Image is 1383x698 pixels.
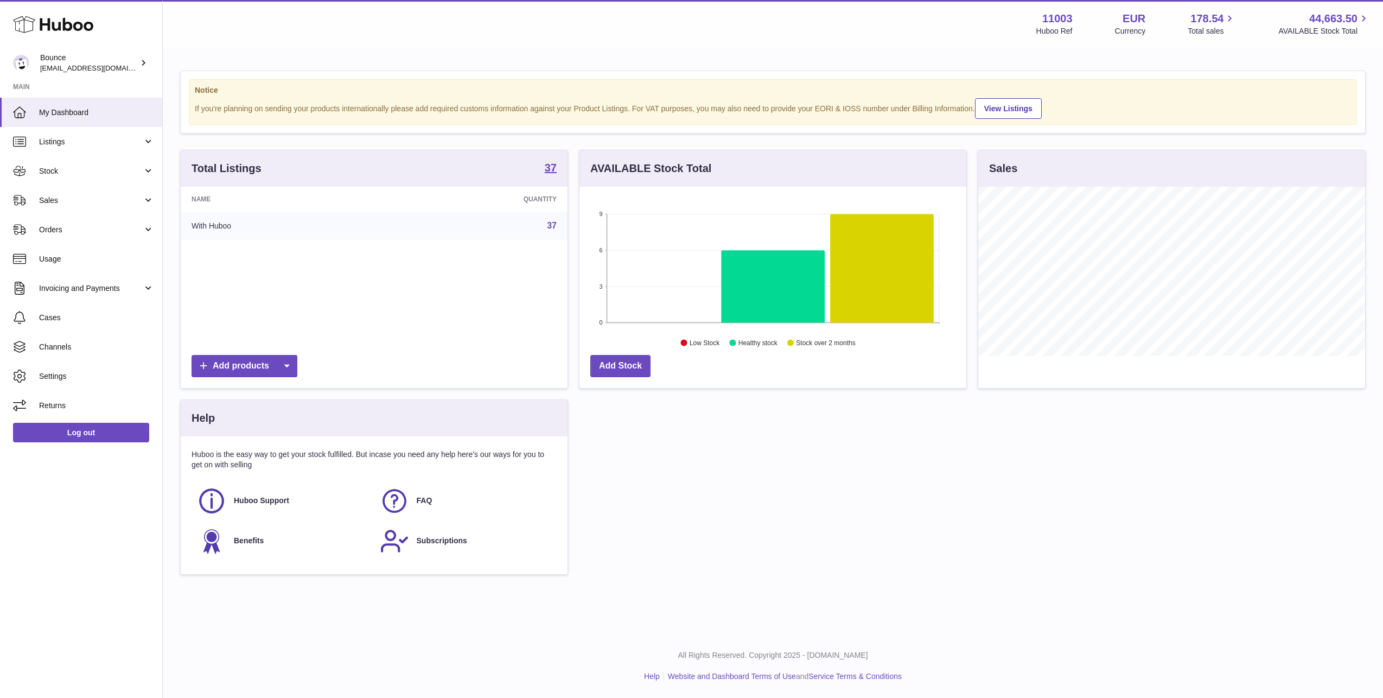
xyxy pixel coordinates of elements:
span: Orders [39,225,143,235]
span: Invoicing and Payments [39,283,143,294]
img: collateral@usebounce.com [13,55,29,71]
span: Usage [39,254,154,264]
text: 6 [599,247,602,253]
text: 9 [599,211,602,217]
span: Returns [39,401,154,411]
div: Currency [1115,26,1146,36]
text: Low Stock [690,339,720,347]
div: Huboo Ref [1036,26,1073,36]
a: 178.54 Total sales [1188,11,1236,36]
span: Settings [39,371,154,382]
span: Sales [39,195,143,206]
p: Huboo is the easy way to get your stock fulfilled. But incase you need any help here's our ways f... [192,449,557,470]
a: Help [644,672,660,681]
a: 37 [545,162,557,175]
h3: Sales [989,161,1017,176]
a: Service Terms & Conditions [808,672,902,681]
text: 0 [599,319,602,326]
strong: 37 [545,162,557,173]
span: FAQ [417,496,432,506]
span: [EMAIL_ADDRESS][DOMAIN_NAME] [40,64,160,72]
text: Healthy stock [738,339,778,347]
span: Total sales [1188,26,1236,36]
h3: AVAILABLE Stock Total [590,161,711,176]
span: My Dashboard [39,107,154,118]
strong: 11003 [1042,11,1073,26]
td: With Huboo [181,212,385,240]
a: Add products [192,355,297,377]
a: Subscriptions [380,526,552,556]
a: Log out [13,423,149,442]
a: Benefits [197,526,369,556]
th: Name [181,187,385,212]
a: Add Stock [590,355,651,377]
span: 178.54 [1190,11,1223,26]
span: AVAILABLE Stock Total [1278,26,1370,36]
li: and [664,671,902,682]
div: Bounce [40,53,138,73]
span: Listings [39,137,143,147]
h3: Total Listings [192,161,262,176]
a: Huboo Support [197,486,369,516]
span: Subscriptions [417,536,467,546]
strong: Notice [195,85,1351,96]
a: View Listings [975,98,1042,119]
a: Website and Dashboard Terms of Use [668,672,796,681]
text: Stock over 2 months [796,339,855,347]
span: Benefits [234,536,264,546]
text: 3 [599,283,602,290]
span: 44,663.50 [1309,11,1357,26]
a: FAQ [380,486,552,516]
th: Quantity [385,187,568,212]
span: Stock [39,166,143,176]
strong: EUR [1123,11,1145,26]
div: If you're planning on sending your products internationally please add required customs informati... [195,97,1351,119]
span: Cases [39,313,154,323]
p: All Rights Reserved. Copyright 2025 - [DOMAIN_NAME] [171,650,1374,661]
span: Huboo Support [234,496,289,506]
a: 37 [547,221,557,230]
span: Channels [39,342,154,352]
a: 44,663.50 AVAILABLE Stock Total [1278,11,1370,36]
h3: Help [192,411,215,426]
